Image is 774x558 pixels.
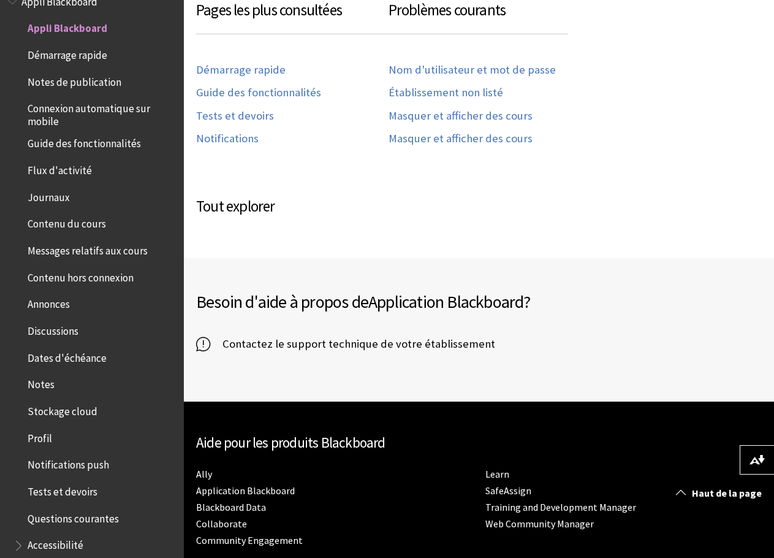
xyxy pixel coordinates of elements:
[28,535,83,552] span: Accessibilité
[196,484,295,497] a: Application Blackboard
[28,375,55,391] span: Notes
[667,482,774,505] a: Haut de la page
[485,518,594,530] a: Web Community Manager
[196,432,762,454] h2: Aide pour les produits Blackboard
[210,335,495,353] span: Contactez le support technique de votre établissement
[28,481,97,498] span: Tests et devoirs
[196,195,580,218] h3: Tout explorer
[28,18,107,35] span: Appli Blackboard
[28,294,70,311] span: Annonces
[28,187,70,204] span: Journaux
[485,501,636,514] a: Training and Development Manager
[28,214,106,231] span: Contenu du cours
[196,335,495,353] a: Contactez le support technique de votre établissement
[28,134,141,150] span: Guide des fonctionnalités
[28,428,52,445] span: Profil
[28,348,107,364] span: Dates d'échéance
[368,291,523,313] span: Application Blackboard
[196,132,259,146] a: Notifications
[196,501,266,514] a: Blackboard Data
[389,132,533,146] a: Masquer et afficher des cours
[28,401,97,418] span: Stockage cloud
[196,109,274,123] a: Tests et devoirs
[28,508,119,525] span: Questions courantes
[196,468,212,481] a: Ally
[28,45,107,61] span: Démarrage rapide
[389,86,503,100] a: Établissement non listé
[28,240,148,257] span: Messages relatifs aux cours
[28,72,121,88] span: Notes de publication
[389,109,533,123] a: Masquer et afficher des cours
[485,484,531,497] a: SafeAssign
[389,63,556,77] a: Nom d'utilisateur et mot de passe
[28,267,134,284] span: Contenu hors connexion
[28,99,175,128] span: Connexion automatique sur mobile
[196,86,321,100] a: Guide des fonctionnalités
[196,289,762,315] h2: Besoin d'aide à propos de ?
[28,321,78,337] span: Discussions
[196,534,303,547] a: Community Engagement
[28,455,109,472] span: Notifications push
[28,160,92,177] span: Flux d'activité
[196,63,286,77] a: Démarrage rapide
[485,468,509,481] a: Learn
[196,518,247,530] a: Collaborate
